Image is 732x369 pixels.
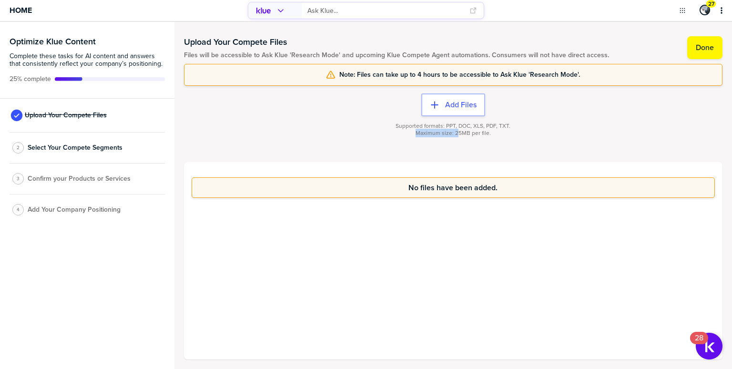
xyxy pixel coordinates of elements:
[678,6,687,15] button: Open Drop
[421,93,485,116] button: Add Files
[10,52,165,68] span: Complete these tasks for AI content and answers that consistently reflect your company’s position...
[28,175,131,183] span: Confirm your Products or Services
[396,123,510,130] span: Supported formats: PPT, DOC, XLS, PDF, TXT.
[17,206,20,213] span: 4
[696,333,722,359] button: Open Resource Center, 28 new notifications
[184,51,609,59] span: Files will be accessible to Ask Klue 'Research Mode' and upcoming Klue Compete Agent automations....
[445,100,477,110] label: Add Files
[339,71,580,79] span: Note: Files can take up to 4 hours to be accessible to Ask Klue 'Research Mode'.
[700,5,710,15] div: Peter Craigen
[10,6,32,14] span: Home
[408,184,498,192] span: No files have been added.
[10,75,51,83] span: Active
[17,175,20,182] span: 3
[699,4,711,16] a: Edit Profile
[307,3,464,19] input: Ask Klue...
[28,206,121,214] span: Add Your Company Positioning
[695,338,703,350] div: 28
[17,144,20,151] span: 2
[184,36,609,48] h1: Upload Your Compete Files
[416,130,491,137] span: Maximum size: 25MB per file.
[696,43,714,52] label: Done
[708,0,714,8] span: 27
[701,6,709,14] img: 80f7c9fa3b1e01c4e88e1d678b39c264-sml.png
[25,112,107,119] span: Upload Your Compete Files
[687,36,722,59] button: Done
[28,144,122,152] span: Select Your Compete Segments
[10,37,165,46] h3: Optimize Klue Content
